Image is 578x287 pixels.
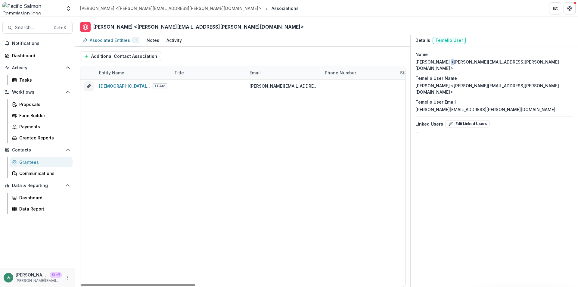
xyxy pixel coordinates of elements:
[171,66,246,79] div: Title
[19,77,68,83] div: Tasks
[2,63,73,73] button: Open Activity
[99,83,172,89] a: [DEMOGRAPHIC_DATA] First Nation
[80,5,261,11] div: [PERSON_NAME] <[PERSON_NAME][EMAIL_ADDRESS][PERSON_NAME][DOMAIN_NAME]>
[2,2,62,14] img: Pacific Salmon Commission logo
[415,37,430,44] p: Details
[415,129,419,135] p: --
[84,81,94,91] button: edit
[16,272,48,278] p: [PERSON_NAME][EMAIL_ADDRESS][DOMAIN_NAME]
[246,70,264,76] div: Email
[2,22,73,34] button: Search...
[64,2,73,14] button: Open entity switcher
[19,170,68,176] div: Communications
[144,35,162,46] a: Notes
[2,87,73,97] button: Open Workflows
[415,99,456,105] p: Temelio User Email
[396,70,425,76] div: Start Date
[95,70,128,76] div: Entity Name
[10,204,73,214] a: Data Report
[171,70,188,76] div: Title
[549,2,561,14] button: Partners
[12,148,63,153] span: Contacts
[95,66,171,79] div: Entity Name
[10,75,73,85] a: Tasks
[415,83,573,95] p: [PERSON_NAME] <[PERSON_NAME][EMAIL_ADDRESS][PERSON_NAME][DOMAIN_NAME]>
[272,5,299,11] div: Associations
[135,38,137,42] span: 1
[12,41,70,46] span: Notifications
[396,66,472,79] div: Start Date
[415,121,443,127] p: Linked Users
[19,112,68,119] div: Form Builder
[80,35,142,46] a: Associated Entities1
[321,66,396,79] div: Phone Number
[2,145,73,155] button: Open Contacts
[153,83,167,89] span: Team
[78,4,301,13] nav: breadcrumb
[12,183,63,188] span: Data & Reporting
[2,51,73,61] a: Dashboard
[415,106,555,113] p: [PERSON_NAME][EMAIL_ADDRESS][PERSON_NAME][DOMAIN_NAME]
[19,159,68,165] div: Grantees
[12,52,68,59] div: Dashboard
[10,133,73,143] a: Grantee Reports
[164,35,184,46] a: Activity
[12,65,63,70] span: Activity
[446,120,489,127] button: Edit Linked Users
[15,25,50,30] span: Search...
[10,99,73,109] a: Proposals
[415,59,573,71] p: [PERSON_NAME] <[PERSON_NAME][EMAIL_ADDRESS][PERSON_NAME][DOMAIN_NAME]>
[78,4,264,13] a: [PERSON_NAME] <[PERSON_NAME][EMAIL_ADDRESS][PERSON_NAME][DOMAIN_NAME]>
[166,37,182,43] div: Activity
[64,274,71,281] button: More
[10,157,73,167] a: Grantees
[12,90,63,95] span: Workflows
[10,111,73,120] a: Form Builder
[16,278,62,283] p: [PERSON_NAME][EMAIL_ADDRESS][DOMAIN_NAME]
[246,66,321,79] div: Email
[2,39,73,48] button: Notifications
[433,37,466,44] span: Temelio User
[2,181,73,190] button: Open Data & Reporting
[19,206,68,212] div: Data Report
[50,272,62,278] p: Staff
[7,276,10,279] div: anveet@trytemelio.com
[53,24,67,31] div: Ctrl + K
[90,37,130,43] div: Associated Entities
[10,168,73,178] a: Communications
[80,51,161,61] button: Additional Contact Association
[250,83,318,89] div: [PERSON_NAME][EMAIL_ADDRESS][PERSON_NAME][DOMAIN_NAME]
[147,37,159,43] div: Notes
[19,135,68,141] div: Grantee Reports
[415,75,457,81] p: Temelio User Name
[415,51,428,58] p: Name
[321,70,360,76] div: Phone Number
[19,101,68,108] div: Proposals
[10,193,73,203] a: Dashboard
[19,123,68,130] div: Payments
[564,2,576,14] button: Get Help
[19,195,68,201] div: Dashboard
[10,122,73,132] a: Payments
[93,24,304,30] h2: [PERSON_NAME] <[PERSON_NAME][EMAIL_ADDRESS][PERSON_NAME][DOMAIN_NAME]>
